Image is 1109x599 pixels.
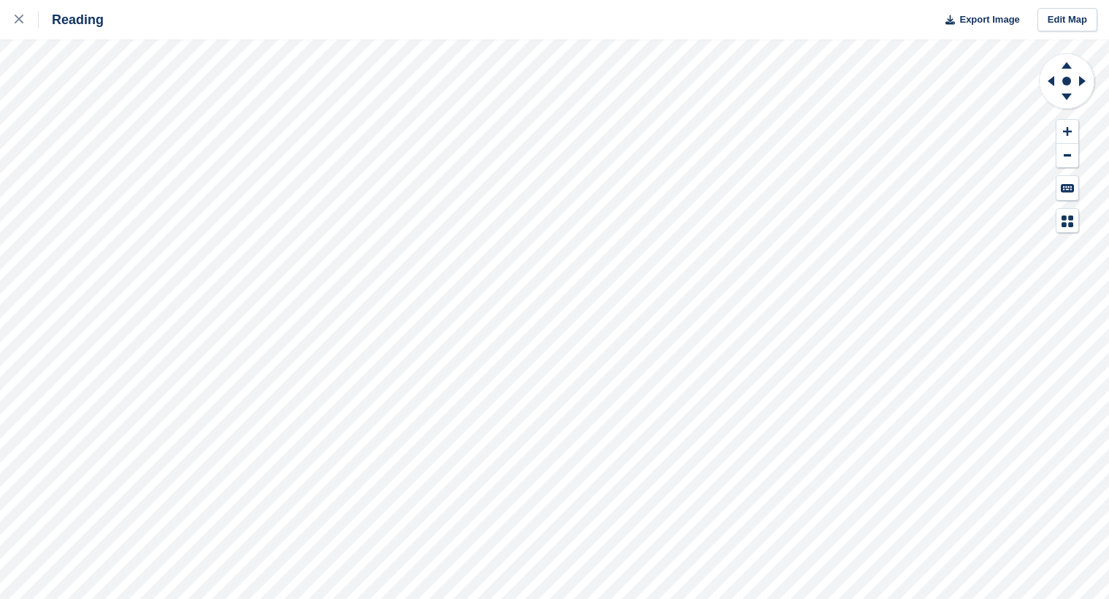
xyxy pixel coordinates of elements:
a: Edit Map [1037,8,1097,32]
button: Zoom Out [1056,144,1078,168]
div: Reading [39,11,104,28]
button: Zoom In [1056,120,1078,144]
button: Map Legend [1056,209,1078,233]
button: Keyboard Shortcuts [1056,176,1078,200]
button: Export Image [937,8,1020,32]
span: Export Image [959,12,1019,27]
